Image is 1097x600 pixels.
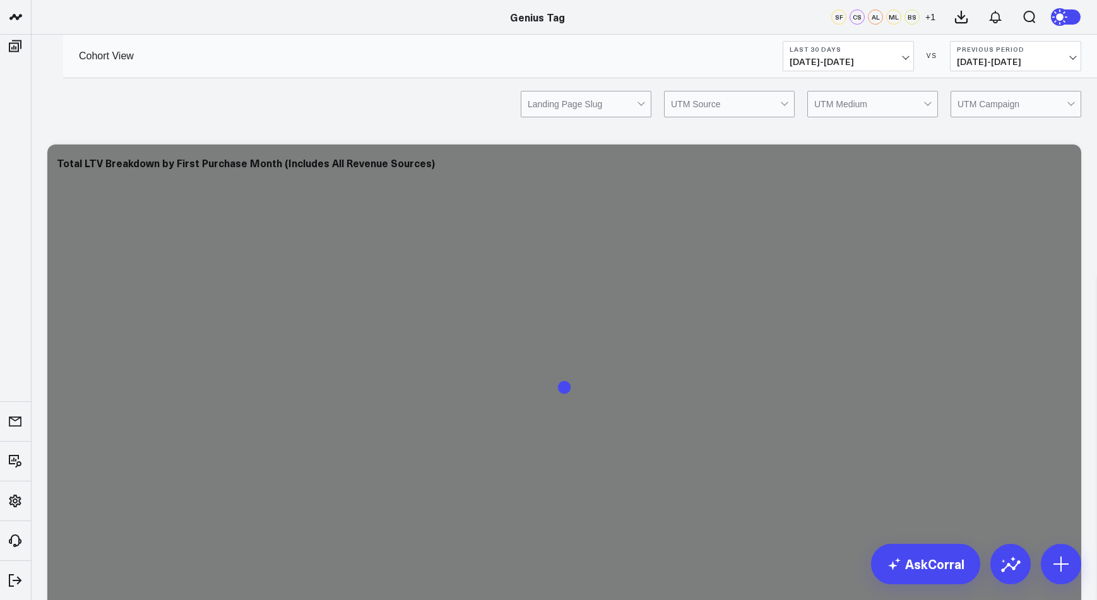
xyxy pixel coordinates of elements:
[783,41,914,71] button: Last 30 Days[DATE]-[DATE]
[868,9,883,25] div: AL
[790,45,907,53] b: Last 30 Days
[950,41,1081,71] button: Previous Period[DATE]-[DATE]
[790,57,907,67] span: [DATE] - [DATE]
[57,156,435,170] div: Total LTV Breakdown by First Purchase Month (Includes All Revenue Sources)
[925,13,935,21] span: + 1
[79,49,134,63] a: Cohort View
[510,10,565,24] a: Genius Tag
[957,45,1074,53] b: Previous Period
[850,9,865,25] div: CS
[886,9,901,25] div: ML
[923,9,938,25] button: +1
[904,9,920,25] div: BS
[871,544,980,584] a: AskCorral
[831,9,846,25] div: SF
[920,52,944,60] div: VS
[957,57,1074,67] span: [DATE] - [DATE]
